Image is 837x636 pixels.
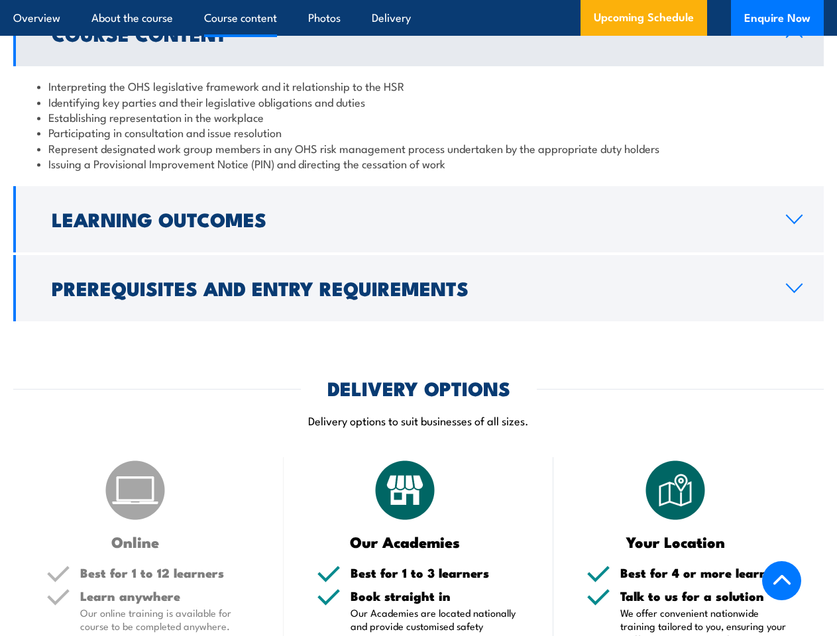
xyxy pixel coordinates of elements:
[351,566,521,579] h5: Best for 1 to 3 learners
[37,125,800,140] li: Participating in consultation and issue resolution
[620,590,791,602] h5: Talk to us for a solution
[37,94,800,109] li: Identifying key parties and their legislative obligations and duties
[13,255,824,321] a: Prerequisites and Entry Requirements
[37,78,800,93] li: Interpreting the OHS legislative framework and it relationship to the HSR
[52,279,765,296] h2: Prerequisites and Entry Requirements
[351,590,521,602] h5: Book straight in
[620,566,791,579] h5: Best for 4 or more learners
[37,109,800,125] li: Establishing representation in the workplace
[317,534,494,549] h3: Our Academies
[13,186,824,252] a: Learning Outcomes
[46,534,224,549] h3: Online
[37,156,800,171] li: Issuing a Provisional Improvement Notice (PIN) and directing the cessation of work
[586,534,764,549] h3: Your Location
[80,606,251,633] p: Our online training is available for course to be completed anywhere.
[80,590,251,602] h5: Learn anywhere
[80,566,251,579] h5: Best for 1 to 12 learners
[13,413,824,428] p: Delivery options to suit businesses of all sizes.
[52,25,765,42] h2: Course Content
[37,140,800,156] li: Represent designated work group members in any OHS risk management process undertaken by the appr...
[327,379,510,396] h2: DELIVERY OPTIONS
[52,210,765,227] h2: Learning Outcomes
